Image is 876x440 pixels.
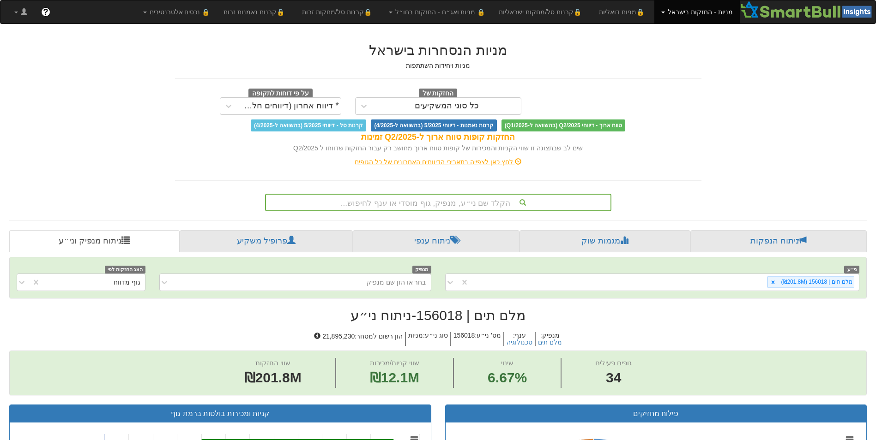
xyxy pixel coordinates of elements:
a: 🔒 נכסים אלטרנטיבים [136,0,217,24]
span: שינוי [501,359,514,367]
button: מלם תים [538,339,562,346]
a: ניתוח מנפיק וני״ע [9,230,180,252]
a: 🔒קרנות נאמנות זרות [217,0,295,24]
a: פרופיל משקיע [180,230,353,252]
button: טכנולוגיה [507,339,532,346]
span: קרנות סל - דיווחי 5/2025 (בהשוואה ל-4/2025) [251,119,366,131]
a: 🔒קרנות סל/מחקות זרות [295,0,382,24]
span: ₪201.8M [244,370,302,385]
h5: מנפיק : [535,332,564,346]
span: 34 [595,368,632,388]
span: שווי החזקות [255,359,290,367]
div: לחץ כאן לצפייה בתאריכי הדיווחים האחרונים של כל הגופים [168,157,708,166]
h3: פילוח מחזיקים [453,410,860,418]
h5: מס' ני״ע : 156018 [450,332,503,346]
div: הקלד שם ני״ע, מנפיק, גוף מוסדי או ענף לחיפוש... [266,195,610,210]
h2: מלם תים | 156018 - ניתוח ני״ע [9,308,867,323]
div: גוף מדווח [114,278,140,287]
span: החזקות של [419,89,458,99]
div: החזקות קופות טווח ארוך ל-Q2/2025 זמינות [175,131,701,143]
div: מלם תים | 156018 (₪201.8M) [778,277,854,287]
a: 🔒 מניות ואג״ח - החזקות בחו״ל [382,0,492,24]
span: מנפיק [412,266,431,274]
span: ? [43,7,48,17]
span: טווח ארוך - דיווחי Q2/2025 (בהשוואה ל-Q1/2025) [501,119,625,131]
div: בחר או הזן שם מנפיק [367,278,426,287]
div: שים לב שבתצוגה זו שווי הקניות והמכירות של קופות טווח ארוך מחושב רק עבור החזקות שדווחו ל Q2/2025 [175,143,701,153]
span: על פי דוחות לתקופה [248,89,313,99]
img: Smartbull [740,0,876,19]
h5: סוג ני״ע : מניות [405,332,450,346]
h2: מניות הנסחרות בישראל [175,42,701,58]
a: 🔒קרנות סל/מחקות ישראליות [492,0,592,24]
div: * דיווח אחרון (דיווחים חלקיים) [239,101,339,111]
div: כל סוגי המשקיעים [415,101,479,111]
a: ניתוח הנפקות [690,230,867,252]
h3: קניות ומכירות בולטות ברמת גוף [17,410,424,418]
a: ניתוח ענפי [353,230,520,252]
span: ₪12.1M [370,370,419,385]
span: קרנות נאמנות - דיווחי 5/2025 (בהשוואה ל-4/2025) [371,119,496,131]
span: ני״ע [844,266,859,274]
a: מגמות שוק [520,230,690,252]
h5: מניות ויחידות השתתפות [175,62,701,69]
a: 🔒מניות דואליות [592,0,655,24]
span: שווי קניות/מכירות [370,359,419,367]
span: הצג החזקות לפי [105,266,145,274]
span: 6.67% [488,368,527,388]
h5: הון רשום למסחר : 21,895,230 [312,332,405,346]
span: גופים פעילים [595,359,632,367]
h5: ענף : [503,332,535,346]
a: ? [34,0,57,24]
a: מניות - החזקות בישראל [654,0,739,24]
